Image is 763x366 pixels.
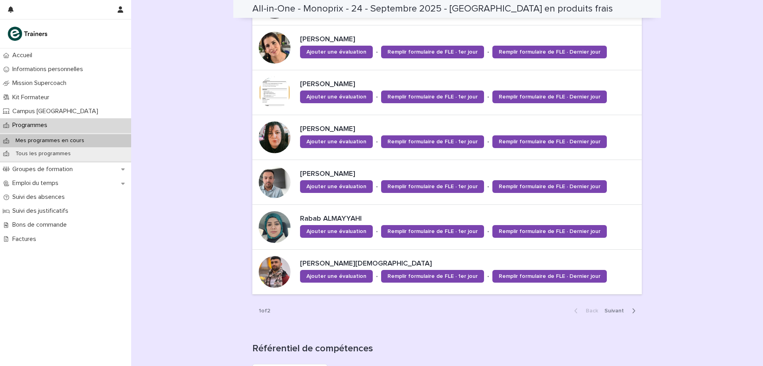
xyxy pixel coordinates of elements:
p: Accueil [9,52,39,59]
p: Kit Formateur [9,94,56,101]
p: • [487,273,489,280]
a: Remplir formulaire de FLE · 1er jour [381,135,484,148]
a: [PERSON_NAME]Ajouter une évaluation•Remplir formulaire de FLE · 1er jour•Remplir formulaire de FL... [252,160,642,205]
p: [PERSON_NAME] [300,35,639,44]
a: [PERSON_NAME]Ajouter une évaluation•Remplir formulaire de FLE · 1er jour•Remplir formulaire de FL... [252,70,642,115]
p: Emploi du temps [9,179,65,187]
p: • [487,228,489,235]
a: Ajouter une évaluation [300,46,373,58]
span: Remplir formulaire de FLE · Dernier jour [499,229,600,234]
span: Remplir formulaire de FLE · Dernier jour [499,139,600,144]
a: Remplir formulaire de FLE · 1er jour [381,225,484,238]
a: Remplir formulaire de FLE · 1er jour [381,180,484,193]
span: Remplir formulaire de FLE · 1er jour [387,229,478,234]
span: Remplir formulaire de FLE · 1er jour [387,274,478,279]
p: [PERSON_NAME] [300,80,639,89]
a: [PERSON_NAME][DEMOGRAPHIC_DATA]Ajouter une évaluation•Remplir formulaire de FLE · 1er jour•Rempli... [252,250,642,295]
span: Next [604,308,629,314]
a: Ajouter une évaluation [300,270,373,283]
p: [PERSON_NAME] [300,125,639,134]
p: • [487,183,489,190]
p: Factures [9,235,43,243]
p: [PERSON_NAME] [300,170,639,179]
span: Remplir formulaire de FLE · Dernier jour [499,274,600,279]
p: [PERSON_NAME][DEMOGRAPHIC_DATA] [300,260,639,268]
span: Back [581,308,598,314]
p: Tous les programmes [9,150,77,157]
a: Ajouter une évaluation [300,91,373,103]
p: • [376,273,378,280]
p: 1 of 2 [252,301,277,321]
a: Remplir formulaire de FLE · 1er jour [381,91,484,103]
p: Suivi des absences [9,193,71,201]
h2: All-in-One - Monoprix - 24 - Septembre 2025 - [GEOGRAPHIC_DATA] en produits frais [252,3,613,15]
span: Remplir formulaire de FLE · 1er jour [387,139,478,144]
button: Next [601,307,642,314]
span: Ajouter une évaluation [306,274,366,279]
a: Ajouter une évaluation [300,135,373,148]
span: Ajouter une évaluation [306,229,366,234]
a: Remplir formulaire de FLE · Dernier jour [492,225,607,238]
a: Rabab ALMAYYAHIAjouter une évaluation•Remplir formulaire de FLE · 1er jour•Remplir formulaire de ... [252,205,642,250]
a: Remplir formulaire de FLE · Dernier jour [492,270,607,283]
img: K0CqGN7SDeD6s4JG8KQk [6,26,50,42]
a: Remplir formulaire de FLE · Dernier jour [492,135,607,148]
p: Suivi des justificatifs [9,207,75,215]
span: Ajouter une évaluation [306,139,366,144]
p: Rabab ALMAYYAHI [300,215,639,223]
p: • [376,49,378,56]
span: Ajouter une évaluation [306,184,366,189]
a: Remplir formulaire de FLE · 1er jour [381,46,484,58]
a: Remplir formulaire de FLE · Dernier jour [492,91,607,103]
a: [PERSON_NAME]Ajouter une évaluation•Remplir formulaire de FLE · 1er jour•Remplir formulaire de FL... [252,25,642,70]
span: Remplir formulaire de FLE · Dernier jour [499,49,600,55]
p: Groupes de formation [9,166,79,173]
a: Ajouter une évaluation [300,180,373,193]
p: Programmes [9,121,54,129]
p: Bons de commande [9,221,73,229]
p: • [376,228,378,235]
p: • [376,183,378,190]
a: Ajouter une évaluation [300,225,373,238]
a: Remplir formulaire de FLE · Dernier jour [492,180,607,193]
button: Back [568,307,601,314]
p: • [487,139,489,145]
p: Campus [GEOGRAPHIC_DATA] [9,108,105,115]
p: Mes programmes en cours [9,137,91,144]
p: Mission Supercoach [9,79,73,87]
h1: Référentiel de compétences [252,343,642,354]
span: Ajouter une évaluation [306,49,366,55]
p: • [487,94,489,100]
span: Remplir formulaire de FLE · Dernier jour [499,94,600,100]
span: Remplir formulaire de FLE · 1er jour [387,49,478,55]
p: • [376,139,378,145]
span: Remplir formulaire de FLE · 1er jour [387,94,478,100]
p: • [487,49,489,56]
span: Ajouter une évaluation [306,94,366,100]
a: Remplir formulaire de FLE · 1er jour [381,270,484,283]
a: Remplir formulaire de FLE · Dernier jour [492,46,607,58]
span: Remplir formulaire de FLE · 1er jour [387,184,478,189]
p: • [376,94,378,100]
p: Informations personnelles [9,65,89,73]
span: Remplir formulaire de FLE · Dernier jour [499,184,600,189]
a: [PERSON_NAME]Ajouter une évaluation•Remplir formulaire de FLE · 1er jour•Remplir formulaire de FL... [252,115,642,160]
